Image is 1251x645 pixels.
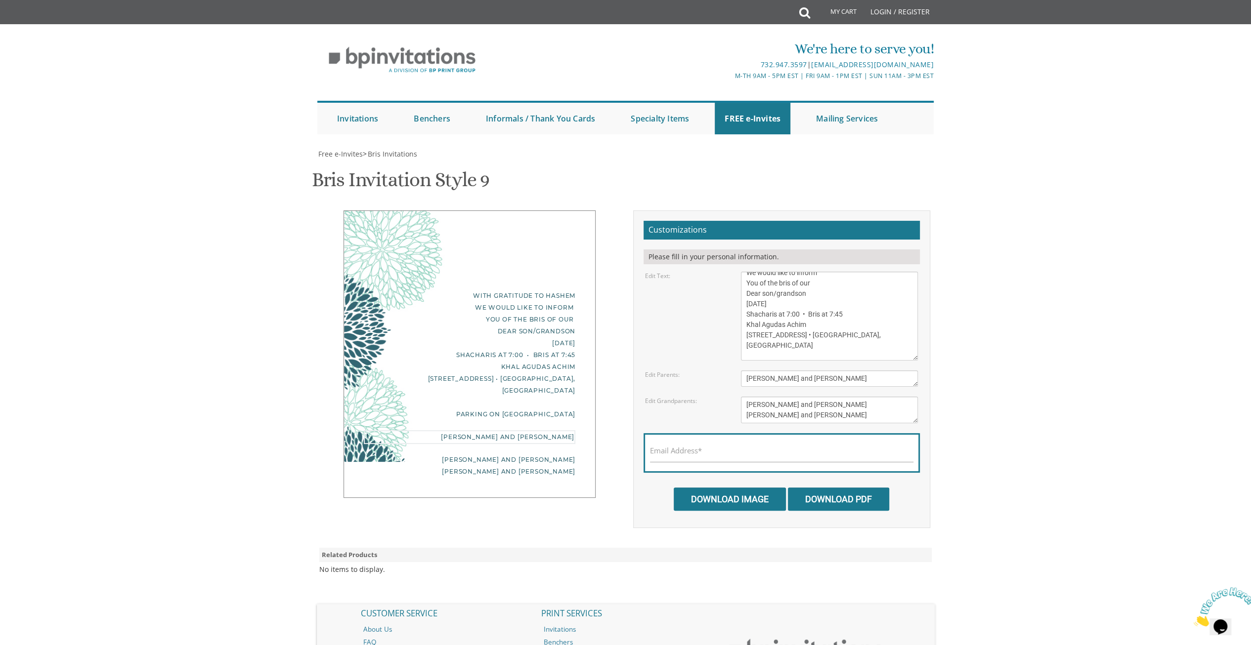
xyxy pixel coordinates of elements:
[674,487,786,511] input: Download Image
[356,623,535,636] a: About Us
[364,454,575,478] div: [PERSON_NAME] and [PERSON_NAME] [PERSON_NAME] and [PERSON_NAME]
[645,397,697,405] label: Edit Grandparents:
[644,221,920,240] h2: Customizations
[1190,583,1251,630] iframe: chat widget
[645,370,680,379] label: Edit Parents:
[364,290,575,420] div: With gratitude to Hashem We would like to inform You of the bris of our Dear son/grandson [DATE] ...
[536,623,715,636] a: Invitations
[806,103,888,134] a: Mailing Services
[760,60,807,69] a: 732.947.3597
[404,103,460,134] a: Benchers
[368,149,417,159] span: Bris Invitations
[327,103,388,134] a: Invitations
[650,445,702,456] label: Email Address*
[367,149,417,159] a: Bris Invitations
[318,149,363,159] span: Free e-Invites
[363,149,417,159] span: >
[319,564,385,574] div: No items to display.
[809,1,863,26] a: My Cart
[741,370,918,387] textarea: [PERSON_NAME] and [PERSON_NAME]
[523,71,934,81] div: M-Th 9am - 5pm EST | Fri 9am - 1pm EST | Sun 11am - 3pm EST
[741,272,918,361] textarea: With gratitude to Hashem We would like to inform You of the bris of our Dear son/grandson [DATE] ...
[788,487,889,511] input: Download PDF
[476,103,605,134] a: Informals / Thank You Cards
[356,604,535,623] h2: CUSTOMER SERVICE
[4,4,65,43] img: Chat attention grabber
[523,39,934,59] div: We're here to serve you!
[317,40,487,81] img: BP Invitation Loft
[364,430,575,444] div: [PERSON_NAME] and [PERSON_NAME]
[317,149,363,159] a: Free e-Invites
[644,249,920,264] div: Please fill in your personal information.
[523,59,934,71] div: |
[319,548,932,562] div: Related Products
[621,103,699,134] a: Specialty Items
[536,604,715,623] h2: PRINT SERVICES
[741,397,918,423] textarea: [PERSON_NAME] and [PERSON_NAME] [PERSON_NAME] and [PERSON_NAME]
[715,103,790,134] a: FREE e-Invites
[645,272,670,280] label: Edit Text:
[811,60,934,69] a: [EMAIL_ADDRESS][DOMAIN_NAME]
[312,169,489,198] h1: Bris Invitation Style 9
